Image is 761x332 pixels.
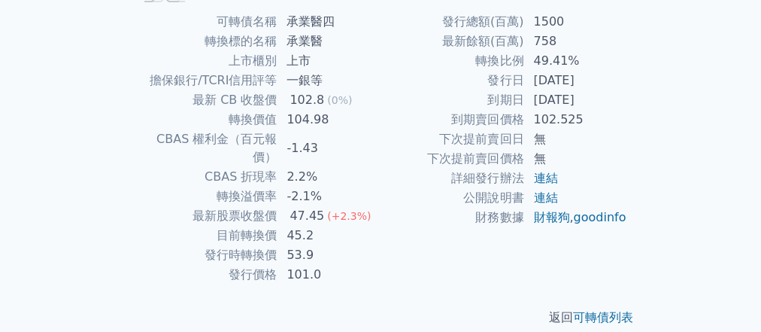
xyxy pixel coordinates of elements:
[380,110,524,129] td: 到期賣回價格
[277,32,380,51] td: 承業醫
[134,90,277,110] td: 最新 CB 收盤價
[277,265,380,285] td: 101.0
[134,187,277,206] td: 轉換溢價率
[524,110,627,129] td: 102.525
[134,12,277,32] td: 可轉債名稱
[380,129,524,149] td: 下次提前賣回日
[277,51,380,71] td: 上市
[134,226,277,245] td: 目前轉換價
[380,51,524,71] td: 轉換比例
[277,226,380,245] td: 45.2
[116,309,645,327] p: 返回
[524,208,627,227] td: ,
[327,210,371,222] span: (+2.3%)
[533,171,557,185] a: 連結
[524,12,627,32] td: 1500
[287,91,327,109] div: 102.8
[380,149,524,169] td: 下次提前賣回價格
[524,71,627,90] td: [DATE]
[134,32,277,51] td: 轉換標的名稱
[327,94,352,106] span: (0%)
[134,51,277,71] td: 上市櫃別
[134,71,277,90] td: 擔保銀行/TCRI信用評等
[134,245,277,265] td: 發行時轉換價
[524,129,627,149] td: 無
[524,32,627,51] td: 758
[524,149,627,169] td: 無
[134,167,277,187] td: CBAS 折現率
[380,188,524,208] td: 公開說明書
[380,71,524,90] td: 發行日
[524,51,627,71] td: 49.41%
[380,208,524,227] td: 財務數據
[277,245,380,265] td: 53.9
[287,207,327,225] div: 47.45
[380,12,524,32] td: 發行總額(百萬)
[134,206,277,226] td: 最新股票收盤價
[524,90,627,110] td: [DATE]
[533,210,569,224] a: 財報狗
[380,90,524,110] td: 到期日
[277,12,380,32] td: 承業醫四
[134,110,277,129] td: 轉換價值
[134,265,277,285] td: 發行價格
[533,190,557,205] a: 連結
[380,32,524,51] td: 最新餘額(百萬)
[380,169,524,188] td: 詳細發行辦法
[573,310,633,324] a: 可轉債列表
[134,129,277,167] td: CBAS 權利金（百元報價）
[277,167,380,187] td: 2.2%
[573,210,626,224] a: goodinfo
[277,71,380,90] td: 一銀等
[277,110,380,129] td: 104.98
[277,129,380,167] td: -1.43
[277,187,380,206] td: -2.1%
